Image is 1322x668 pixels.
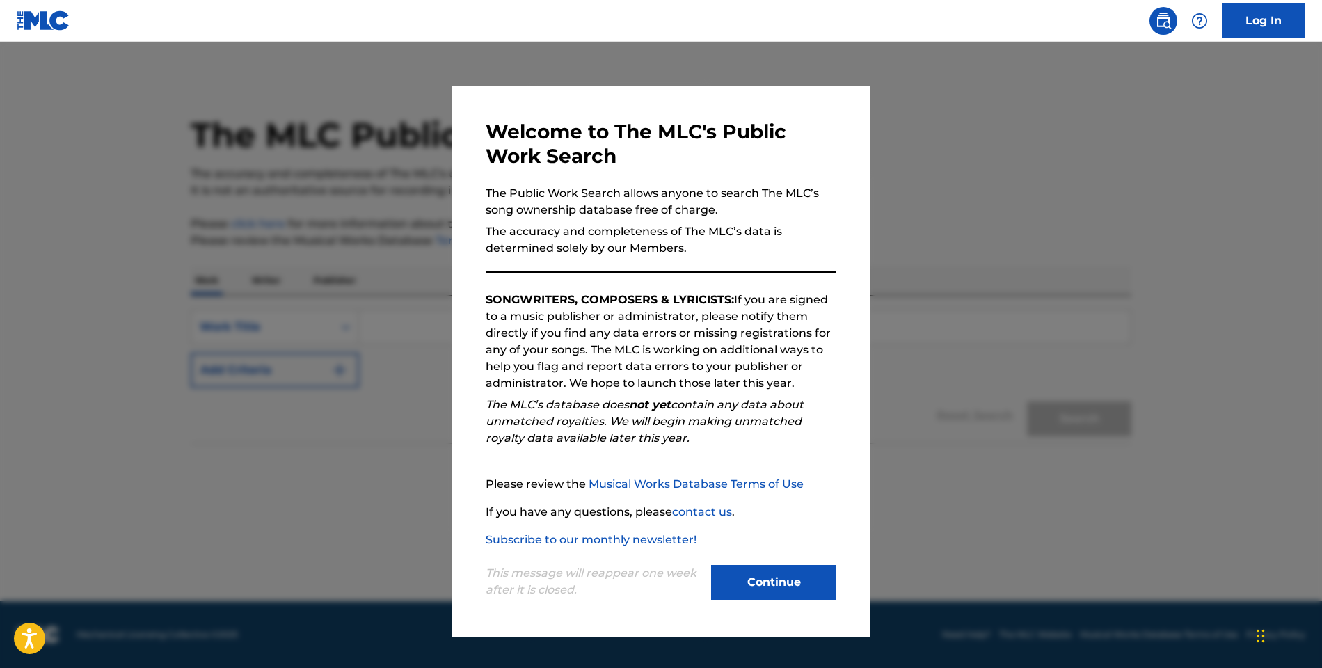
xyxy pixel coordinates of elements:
[1149,7,1177,35] a: Public Search
[672,505,732,518] a: contact us
[486,292,836,392] p: If you are signed to a music publisher or administrator, please notify them directly if you find ...
[486,504,836,520] p: If you have any questions, please .
[486,223,836,257] p: The accuracy and completeness of The MLC’s data is determined solely by our Members.
[1186,7,1213,35] div: Help
[486,120,836,168] h3: Welcome to The MLC's Public Work Search
[711,565,836,600] button: Continue
[486,185,836,218] p: The Public Work Search allows anyone to search The MLC’s song ownership database free of charge.
[1257,615,1265,657] div: Drag
[486,533,696,546] a: Subscribe to our monthly newsletter!
[1155,13,1172,29] img: search
[1252,601,1322,668] iframe: Chat Widget
[1222,3,1305,38] a: Log In
[629,398,671,411] strong: not yet
[486,293,734,306] strong: SONGWRITERS, COMPOSERS & LYRICISTS:
[17,10,70,31] img: MLC Logo
[486,565,703,598] p: This message will reappear one week after it is closed.
[486,398,804,445] em: The MLC’s database does contain any data about unmatched royalties. We will begin making unmatche...
[589,477,804,491] a: Musical Works Database Terms of Use
[1191,13,1208,29] img: help
[486,476,836,493] p: Please review the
